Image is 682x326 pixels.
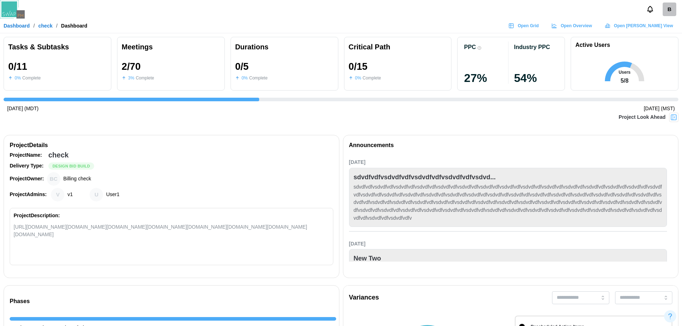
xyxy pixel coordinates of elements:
div: 0 / 5 [235,61,249,72]
span: Open Grid [518,21,539,31]
a: Dashboard [4,23,30,28]
span: Open [PERSON_NAME] View [614,21,673,31]
div: [URL][DOMAIN_NAME][DOMAIN_NAME][DOMAIN_NAME][DOMAIN_NAME][DOMAIN_NAME][DOMAIN_NAME][DOMAIN_NAME][... [14,223,329,238]
div: Delivery Type: [10,162,45,170]
button: Notifications [644,3,656,15]
div: Project Look Ahead [619,113,666,121]
span: Design Bid Build [53,163,90,169]
div: User1 [90,188,103,201]
div: Durations [235,42,334,53]
a: Open [PERSON_NAME] View [601,20,678,31]
a: check [38,23,53,28]
div: [DATE] [349,159,667,166]
div: check [48,150,69,161]
div: PPC [464,44,476,50]
h1: Active Users [575,42,610,49]
div: 3 % [128,75,134,82]
img: Project Look Ahead Button [670,114,677,121]
div: Complete [136,75,154,82]
div: / [56,23,58,28]
div: Complete [363,75,381,82]
div: [DATE] (MDT) [7,105,39,113]
div: Meetings [122,42,220,53]
div: B [663,3,676,16]
a: billingcheck2 [663,3,676,16]
div: Critical Path [349,42,447,53]
div: Project Details [10,141,333,150]
div: Variances [349,293,379,303]
div: 0 / 11 [8,61,27,72]
div: Project Name: [10,151,45,159]
div: [DATE] [349,240,667,248]
div: / [33,23,35,28]
div: Complete [22,75,40,82]
div: Project Description: [14,212,60,220]
div: 0 % [355,75,361,82]
div: 0 % [242,75,248,82]
div: Billing check [63,175,91,183]
div: User1 [106,191,119,199]
div: sdvdfvdfvsdvdfvdfvsdvdfvdfvsdvdfvdfvsdvd... [354,172,496,183]
div: Tasks & Subtasks [8,42,107,53]
div: sdvdfvdfvsdvdfvdfvsdvdfvdfvsdvdfvdfvsdvdfvdfvsdvdfvdfvsdvdfvdfvsdvdfvdfvsdvdfvdfvsdvdfvdfvsdvdfvd... [354,183,663,222]
div: 27 % [464,72,508,84]
div: Dashboard [61,23,87,28]
a: Open Overview [548,20,598,31]
div: 2 / 70 [122,61,141,72]
div: Complete [249,75,267,82]
div: [DATE] (MST) [644,105,675,113]
div: Billing check [47,172,61,186]
div: Industry PPC [514,44,550,50]
strong: Project Owner: [10,176,44,181]
strong: Project Admins: [10,191,47,197]
div: 54 % [514,72,558,84]
div: Announcements [349,141,394,150]
div: v1 [51,188,64,201]
span: Open Overview [561,21,592,31]
div: 0 / 15 [349,61,368,72]
div: Phases [10,297,336,306]
div: New Two [354,254,381,264]
a: Open Grid [505,20,544,31]
div: 0 % [15,75,21,82]
div: v1 [67,191,73,199]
